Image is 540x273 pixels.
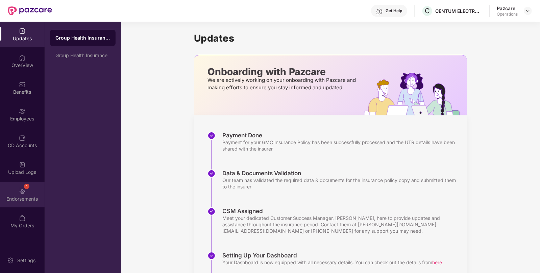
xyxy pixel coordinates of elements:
[19,54,26,61] img: svg+xml;base64,PHN2ZyBpZD0iSG9tZSIgeG1sbnM9Imh0dHA6Ly93d3cudzMub3JnLzIwMDAvc3ZnIiB3aWR0aD0iMjAiIG...
[24,184,29,189] div: 1
[425,7,430,15] span: C
[194,32,467,44] h1: Updates
[19,81,26,88] img: svg+xml;base64,PHN2ZyBpZD0iQmVuZWZpdHMiIHhtbG5zPSJodHRwOi8vd3d3LnczLm9yZy8yMDAwL3N2ZyIgd2lkdGg9Ij...
[222,215,460,234] div: Meet your dedicated Customer Success Manager, [PERSON_NAME], here to provide updates and assistan...
[19,188,26,195] img: svg+xml;base64,PHN2ZyBpZD0iRW5kb3JzZW1lbnRzIiB4bWxucz0iaHR0cDovL3d3dy53My5vcmcvMjAwMC9zdmciIHdpZH...
[222,132,460,139] div: Payment Done
[19,215,26,222] img: svg+xml;base64,PHN2ZyBpZD0iTXlfT3JkZXJzIiBkYXRhLW5hbWU9Ik15IE9yZGVycyIgeG1sbnM9Imh0dHA6Ly93d3cudz...
[222,259,442,266] div: Your Dashboard is now equipped with all necessary details. You can check out the details from
[19,108,26,115] img: svg+xml;base64,PHN2ZyBpZD0iRW1wbG95ZWVzIiB4bWxucz0iaHR0cDovL3d3dy53My5vcmcvMjAwMC9zdmciIHdpZHRoPS...
[55,35,110,41] div: Group Health Insurance
[222,139,460,152] div: Payment for your GMC Insurance Policy has been successfully processed and the UTR details have be...
[432,259,442,265] span: here
[207,76,358,91] p: We are actively working on your onboarding with Pazcare and making efforts to ensure you stay inf...
[497,5,518,12] div: Pazcare
[19,161,26,168] img: svg+xml;base64,PHN2ZyBpZD0iVXBsb2FkX0xvZ3MiIGRhdGEtbmFtZT0iVXBsb2FkIExvZ3MiIHhtbG5zPSJodHRwOi8vd3...
[15,257,38,264] div: Settings
[222,169,460,177] div: Data & Documents Validation
[207,207,216,215] img: svg+xml;base64,PHN2ZyBpZD0iU3RlcC1Eb25lLTMyeDMyIiB4bWxucz0iaHR0cDovL3d3dy53My5vcmcvMjAwMC9zdmciIH...
[207,69,358,75] p: Onboarding with Pazcare
[386,8,402,14] div: Get Help
[8,6,52,15] img: New Pazcare Logo
[435,8,483,14] div: CENTUM ELECTRONICS LIMITED
[364,73,467,115] img: hrOnboarding
[525,8,531,14] img: svg+xml;base64,PHN2ZyBpZD0iRHJvcGRvd24tMzJ4MzIiIHhtbG5zPSJodHRwOi8vd3d3LnczLm9yZy8yMDAwL3N2ZyIgd2...
[497,12,518,17] div: Operations
[222,177,460,190] div: Our team has validated the required data & documents for the insurance policy copy and submitted ...
[207,132,216,140] img: svg+xml;base64,PHN2ZyBpZD0iU3RlcC1Eb25lLTMyeDMyIiB4bWxucz0iaHR0cDovL3d3dy53My5vcmcvMjAwMC9zdmciIH...
[376,8,383,15] img: svg+xml;base64,PHN2ZyBpZD0iSGVscC0zMngzMiIgeG1sbnM9Imh0dHA6Ly93d3cudzMub3JnLzIwMDAvc3ZnIiB3aWR0aD...
[207,169,216,178] img: svg+xml;base64,PHN2ZyBpZD0iU3RlcC1Eb25lLTMyeDMyIiB4bWxucz0iaHR0cDovL3d3dy53My5vcmcvMjAwMC9zdmciIH...
[19,28,26,35] img: svg+xml;base64,PHN2ZyBpZD0iVXBkYXRlZCIgeG1sbnM9Imh0dHA6Ly93d3cudzMub3JnLzIwMDAvc3ZnIiB3aWR0aD0iMj...
[55,53,110,58] div: Group Health Insurance
[207,252,216,260] img: svg+xml;base64,PHN2ZyBpZD0iU3RlcC1Eb25lLTMyeDMyIiB4bWxucz0iaHR0cDovL3d3dy53My5vcmcvMjAwMC9zdmciIH...
[222,207,460,215] div: CSM Assigned
[222,252,442,259] div: Setting Up Your Dashboard
[7,257,14,264] img: svg+xml;base64,PHN2ZyBpZD0iU2V0dGluZy0yMHgyMCIgeG1sbnM9Imh0dHA6Ly93d3cudzMub3JnLzIwMDAvc3ZnIiB3aW...
[19,135,26,141] img: svg+xml;base64,PHN2ZyBpZD0iQ0RfQWNjb3VudHMiIGRhdGEtbmFtZT0iQ0QgQWNjb3VudHMiIHhtbG5zPSJodHRwOi8vd3...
